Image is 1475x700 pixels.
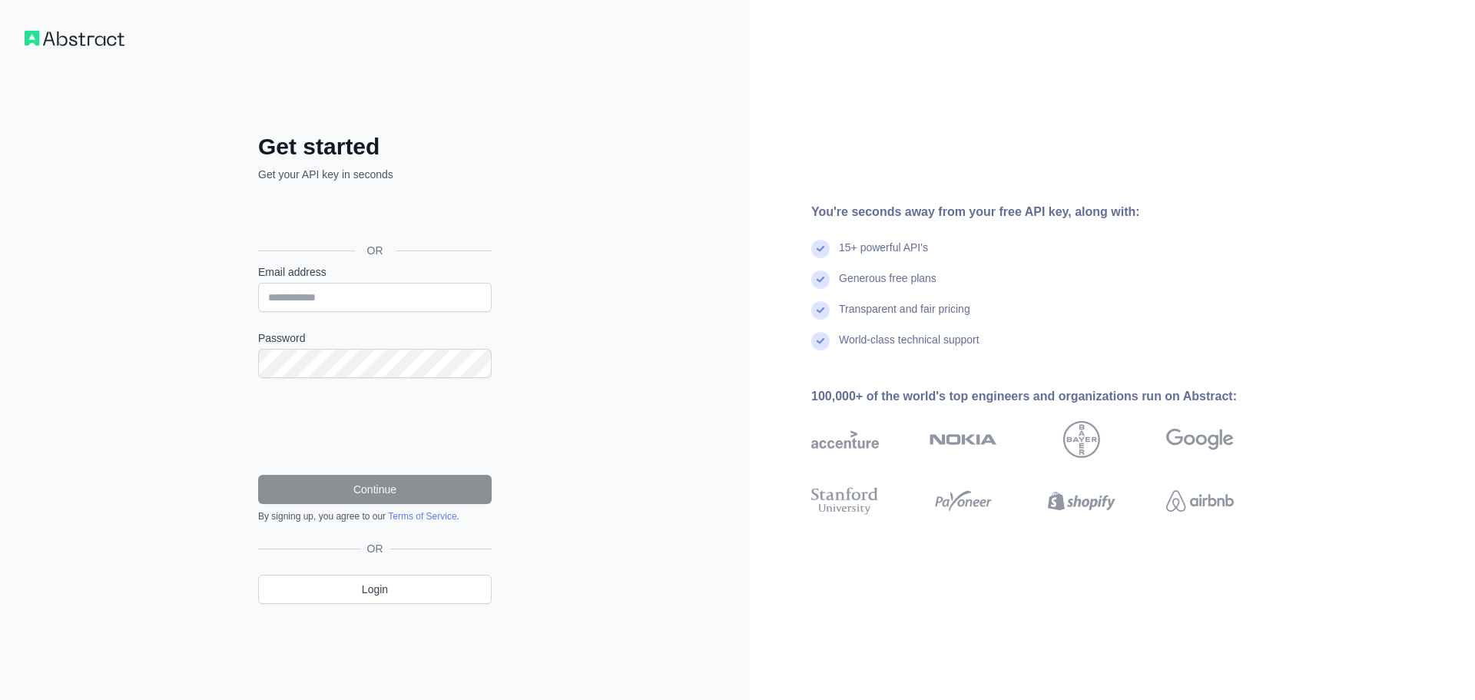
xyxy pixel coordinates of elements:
div: World-class technical support [839,332,979,363]
div: 100,000+ of the world's top engineers and organizations run on Abstract: [811,387,1283,406]
img: check mark [811,332,830,350]
img: bayer [1063,421,1100,458]
label: Password [258,330,492,346]
span: OR [361,541,389,556]
div: Transparent and fair pricing [839,301,970,332]
img: Workflow [25,31,124,46]
img: airbnb [1166,484,1234,518]
span: OR [355,243,396,258]
img: accenture [811,421,879,458]
div: 15+ powerful API's [839,240,928,270]
button: Continue [258,475,492,504]
img: check mark [811,270,830,289]
a: Login [258,575,492,604]
img: stanford university [811,484,879,518]
a: Terms of Service [388,511,456,522]
img: check mark [811,301,830,320]
img: payoneer [930,484,997,518]
p: Get your API key in seconds [258,167,492,182]
div: You're seconds away from your free API key, along with: [811,203,1283,221]
div: By signing up, you agree to our . [258,510,492,523]
iframe: Sign in with Google Button [250,199,496,233]
img: google [1166,421,1234,458]
h2: Get started [258,133,492,161]
iframe: reCAPTCHA [258,396,492,456]
img: check mark [811,240,830,258]
img: nokia [930,421,997,458]
div: Generous free plans [839,270,936,301]
img: shopify [1048,484,1115,518]
label: Email address [258,264,492,280]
